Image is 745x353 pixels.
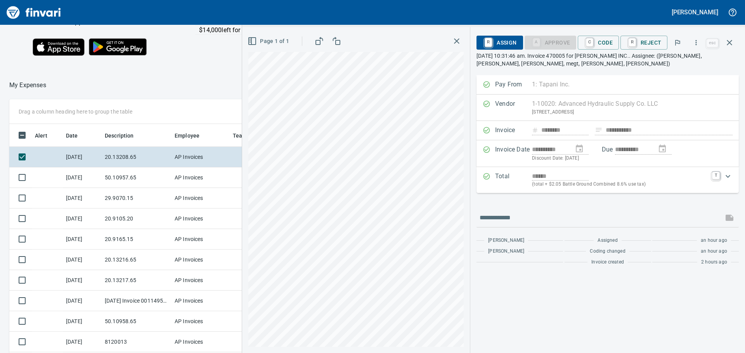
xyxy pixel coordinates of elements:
[249,36,289,46] span: Page 1 of 1
[584,36,613,49] span: Code
[105,131,144,140] span: Description
[9,81,46,90] p: My Expenses
[586,38,593,46] a: C
[63,332,102,352] td: [DATE]
[102,250,172,270] td: 20.13216.65
[488,237,524,245] span: [PERSON_NAME]
[590,248,625,255] span: Coding changed
[476,167,739,193] div: Expand
[5,3,63,22] img: Finvari
[102,311,172,332] td: 50.10958.65
[701,258,727,266] span: 2 hours ago
[233,131,247,140] span: Team
[35,131,57,140] span: Alert
[485,38,492,46] a: R
[629,38,636,46] a: R
[172,147,230,167] td: AP Invoices
[246,34,292,48] button: Page 1 of 1
[102,147,172,167] td: 20.13208.65
[672,8,718,16] h5: [PERSON_NAME]
[9,81,46,90] nav: breadcrumb
[620,36,667,50] button: RReject
[627,36,661,49] span: Reject
[175,131,199,140] span: Employee
[102,291,172,311] td: [DATE] Invoice 001149500-0 from Cessco Inc (1-10167)
[35,131,47,140] span: Alert
[495,172,532,188] p: Total
[102,167,172,188] td: 50.10957.65
[476,52,739,67] p: [DATE] 10:31:46 am. Invoice 470005 for [PERSON_NAME] INC.. Assignee: ([PERSON_NAME], [PERSON_NAME...
[102,332,172,352] td: 8120013
[33,38,85,56] img: Download on the App Store
[85,34,151,60] img: Get it on Google Play
[233,131,257,140] span: Team
[102,229,172,250] td: 20.9165.15
[598,237,617,245] span: Assigned
[63,311,102,332] td: [DATE]
[63,188,102,208] td: [DATE]
[63,250,102,270] td: [DATE]
[66,131,78,140] span: Date
[172,188,230,208] td: AP Invoices
[19,108,132,115] p: Drag a column heading here to group the table
[172,250,230,270] td: AP Invoices
[172,208,230,229] td: AP Invoices
[63,147,102,167] td: [DATE]
[705,33,739,52] span: Close invoice
[102,270,172,291] td: 20.13217.65
[63,229,102,250] td: [DATE]
[720,208,739,227] span: This records your message into the invoice and notifies anyone mentioned
[712,172,720,179] a: T
[701,248,727,255] span: an hour ago
[483,36,516,49] span: Assign
[707,39,718,47] a: esc
[63,291,102,311] td: [DATE]
[175,131,210,140] span: Employee
[525,39,577,45] div: Coding Required
[591,258,624,266] span: Invoice created
[63,270,102,291] td: [DATE]
[66,131,88,140] span: Date
[172,167,230,188] td: AP Invoices
[105,131,134,140] span: Description
[701,237,727,245] span: an hour ago
[172,270,230,291] td: AP Invoices
[476,36,523,50] button: RAssign
[102,208,172,229] td: 20.9105.20
[669,34,686,51] button: Flag
[488,248,524,255] span: [PERSON_NAME]
[578,36,619,50] button: CCode
[172,229,230,250] td: AP Invoices
[63,167,102,188] td: [DATE]
[688,34,705,51] button: More
[187,35,357,43] p: Online and foreign allowed
[172,311,230,332] td: AP Invoices
[670,6,720,18] button: [PERSON_NAME]
[199,26,356,35] p: $14,000 left for 8 hours
[172,291,230,311] td: AP Invoices
[172,332,230,352] td: AP Invoices
[63,208,102,229] td: [DATE]
[532,181,707,188] p: (total + $2.05 Battle Ground Combined 8.6% use tax)
[102,188,172,208] td: 29.9070.15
